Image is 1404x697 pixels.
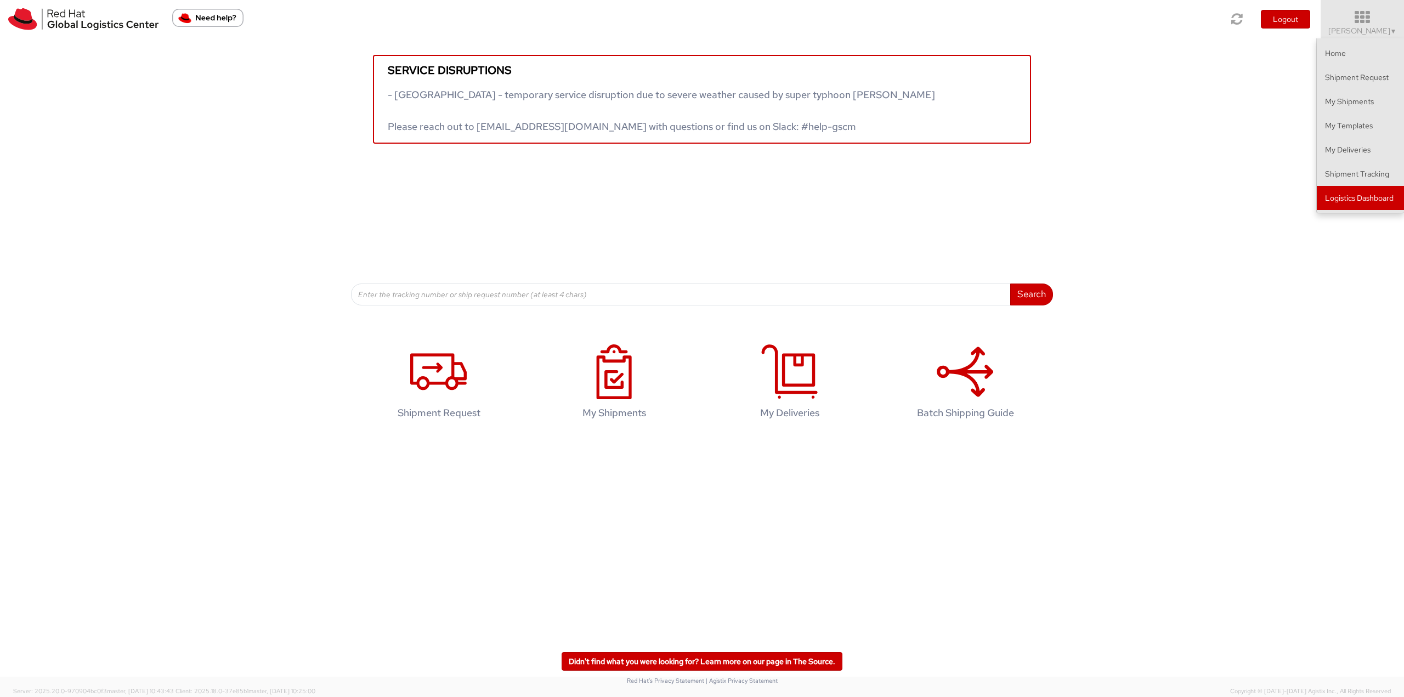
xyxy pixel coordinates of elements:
img: rh-logistics-00dfa346123c4ec078e1.svg [8,8,158,30]
h4: Batch Shipping Guide [895,407,1036,418]
a: My Shipments [1317,89,1404,114]
button: Search [1010,284,1053,305]
a: Shipment Request [1317,65,1404,89]
input: Enter the tracking number or ship request number (at least 4 chars) [351,284,1011,305]
h5: Service disruptions [388,64,1016,76]
a: Batch Shipping Guide [883,333,1048,435]
span: Client: 2025.18.0-37e85b1 [175,687,315,695]
h4: My Deliveries [719,407,860,418]
span: ▼ [1390,27,1397,36]
a: Shipment Tracking [1317,162,1404,186]
a: | Agistix Privacy Statement [706,677,778,684]
a: My Templates [1317,114,1404,138]
button: Logout [1261,10,1310,29]
h4: My Shipments [544,407,685,418]
span: master, [DATE] 10:43:43 [107,687,174,695]
a: Service disruptions - [GEOGRAPHIC_DATA] - temporary service disruption due to severe weather caus... [373,55,1031,144]
a: My Shipments [532,333,697,435]
span: Copyright © [DATE]-[DATE] Agistix Inc., All Rights Reserved [1230,687,1391,696]
a: Didn't find what you were looking for? Learn more on our page in The Source. [562,652,842,671]
h4: Shipment Request [368,407,509,418]
span: [PERSON_NAME] [1328,26,1397,36]
span: Server: 2025.20.0-970904bc0f3 [13,687,174,695]
a: Shipment Request [356,333,521,435]
a: My Deliveries [707,333,872,435]
a: Home [1317,41,1404,65]
a: Logistics Dashboard [1317,186,1404,210]
a: Red Hat's Privacy Statement [627,677,704,684]
a: My Deliveries [1317,138,1404,162]
span: master, [DATE] 10:25:00 [248,687,315,695]
button: Need help? [172,9,244,27]
span: - [GEOGRAPHIC_DATA] - temporary service disruption due to severe weather caused by super typhoon ... [388,88,935,133]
